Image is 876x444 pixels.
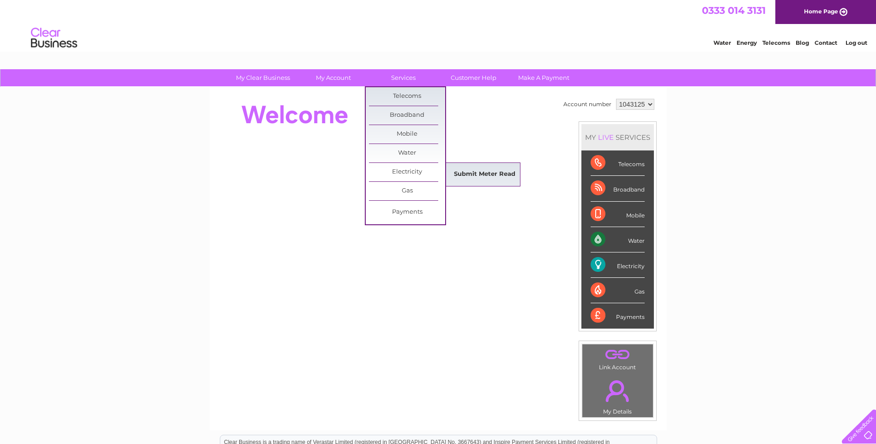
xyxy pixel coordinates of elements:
[596,133,616,142] div: LIVE
[369,106,445,125] a: Broadband
[762,39,790,46] a: Telecoms
[369,125,445,144] a: Mobile
[369,87,445,106] a: Telecoms
[369,144,445,162] a: Water
[846,39,867,46] a: Log out
[591,150,645,176] div: Telecoms
[582,372,653,418] td: My Details
[369,203,445,222] a: Payments
[30,24,78,52] img: logo.png
[295,69,371,86] a: My Account
[591,252,645,278] div: Electricity
[585,375,651,407] a: .
[435,69,512,86] a: Customer Help
[585,347,651,363] a: .
[581,124,654,150] div: MY SERVICES
[591,303,645,328] div: Payments
[591,227,645,252] div: Water
[591,278,645,303] div: Gas
[796,39,809,46] a: Blog
[591,176,645,201] div: Broadband
[713,39,731,46] a: Water
[225,69,301,86] a: My Clear Business
[737,39,757,46] a: Energy
[702,5,766,16] a: 0333 014 3131
[591,202,645,227] div: Mobile
[815,39,837,46] a: Contact
[365,69,441,86] a: Services
[220,5,657,45] div: Clear Business is a trading name of Verastar Limited (registered in [GEOGRAPHIC_DATA] No. 3667643...
[561,96,614,112] td: Account number
[369,182,445,200] a: Gas
[582,344,653,373] td: Link Account
[447,165,523,184] a: Submit Meter Read
[369,163,445,181] a: Electricity
[506,69,582,86] a: Make A Payment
